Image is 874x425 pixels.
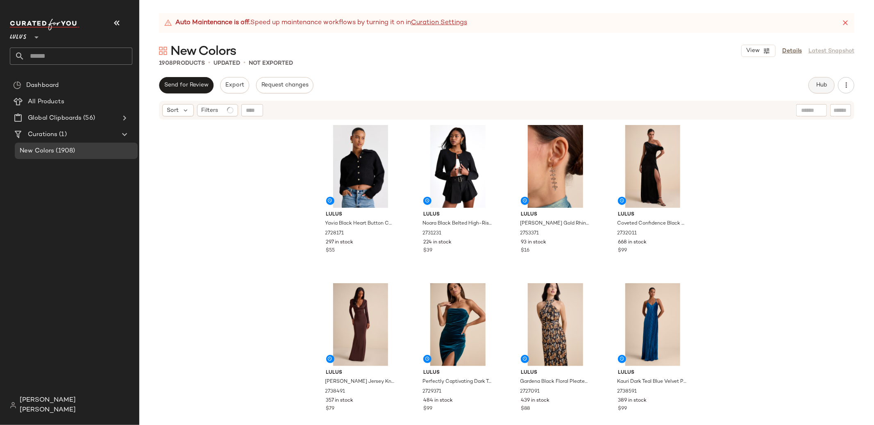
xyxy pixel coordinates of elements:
button: Hub [808,77,835,93]
span: Lulus [618,369,687,377]
span: 357 in stock [326,397,354,405]
span: $39 [423,247,432,255]
span: Lulus [326,369,395,377]
span: 2738591 [617,388,637,395]
span: Hub [816,82,827,89]
span: Coveted Confidence Black Velvet Asymmetrical Maxi Dress [617,220,686,227]
img: 2738591_02_front_2025-09-25.jpg [611,283,694,366]
img: svg%3e [10,402,16,409]
span: 2738491 [325,388,345,395]
span: All Products [28,97,64,107]
span: $16 [521,247,529,255]
span: Export [225,82,244,89]
span: New Colors [20,146,54,156]
span: Send for Review [164,82,209,89]
span: 2732011 [617,230,637,237]
img: cfy_white_logo.C9jOOHJF.svg [10,19,79,30]
span: [PERSON_NAME] Jersey Knit Cowl Neck Maxi Dress [325,378,395,386]
span: Dashboard [26,81,59,90]
span: New Colors [170,43,236,60]
span: 297 in stock [326,239,354,246]
img: svg%3e [13,81,21,89]
span: 439 in stock [521,397,549,405]
span: $99 [618,405,627,413]
span: 2727091 [520,388,540,395]
img: 2732011_02_front_2025-09-23.jpg [611,125,694,208]
a: Details [782,47,802,55]
span: $55 [326,247,335,255]
span: Filters [202,106,218,115]
div: Products [159,59,205,68]
span: Noara Black Belted High-Rise A-Line Shorts [422,220,492,227]
img: 2727091_06_misc_2025-10-01_1.jpg [514,283,597,366]
a: Curation Settings [411,18,467,28]
button: View [741,45,776,57]
span: 224 in stock [423,239,452,246]
span: Perfectly Captivating Dark Teal Velvet Strapless Maxi Dress [422,378,492,386]
button: Export [220,77,249,93]
span: $99 [423,405,432,413]
span: 1908 [159,60,173,66]
span: Curations [28,130,57,139]
span: View [746,48,760,54]
span: $79 [326,405,335,413]
img: svg%3e [159,47,167,55]
img: 2753371_01_OM_2025-10-06.jpg [514,125,597,208]
span: 484 in stock [423,397,453,405]
div: Speed up maintenance workflows by turning it on in [164,18,467,28]
span: 2753371 [520,230,539,237]
img: 2729371_03_detail_2025-09-08.jpg [417,283,499,366]
span: 668 in stock [618,239,647,246]
span: Gardena Black Floral Pleated Cross-Front Halter Midi Dress [520,378,589,386]
button: Request changes [256,77,313,93]
span: 2728171 [325,230,344,237]
span: Kauri Dark Teal Blue Velvet Pleated Backless Maxi Dress [617,378,686,386]
img: 2731231_02_front_2025-09-30.jpg [417,125,499,208]
span: Yavia Black Heart Button Collared Cropped Cardigan Sweater [325,220,395,227]
span: Sort [167,106,179,115]
span: Lulus [618,211,687,218]
img: 2738491_02_front_2025-09-24.jpg [320,283,402,366]
img: 2728171_02_front_2025-10-03.jpg [320,125,402,208]
span: • [243,58,245,68]
span: Global Clipboards [28,114,82,123]
span: (56) [82,114,95,123]
span: Lulus [521,369,590,377]
span: $99 [618,247,627,255]
span: [PERSON_NAME] Gold Rhinestone Leaf Drop Earrings [520,220,589,227]
span: Lulus [521,211,590,218]
span: (1) [57,130,66,139]
span: [PERSON_NAME] [PERSON_NAME] [20,395,132,415]
p: updated [213,59,240,68]
p: Not Exported [249,59,293,68]
span: • [208,58,210,68]
button: Send for Review [159,77,213,93]
span: 2729371 [422,388,441,395]
span: Lulus [10,28,27,43]
span: $88 [521,405,530,413]
span: (1908) [54,146,75,156]
span: Lulus [326,211,395,218]
span: 2731231 [422,230,441,237]
span: Lulus [423,211,493,218]
span: Request changes [261,82,309,89]
span: Lulus [423,369,493,377]
span: 93 in stock [521,239,546,246]
span: 389 in stock [618,397,647,405]
strong: Auto Maintenance is off. [175,18,250,28]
